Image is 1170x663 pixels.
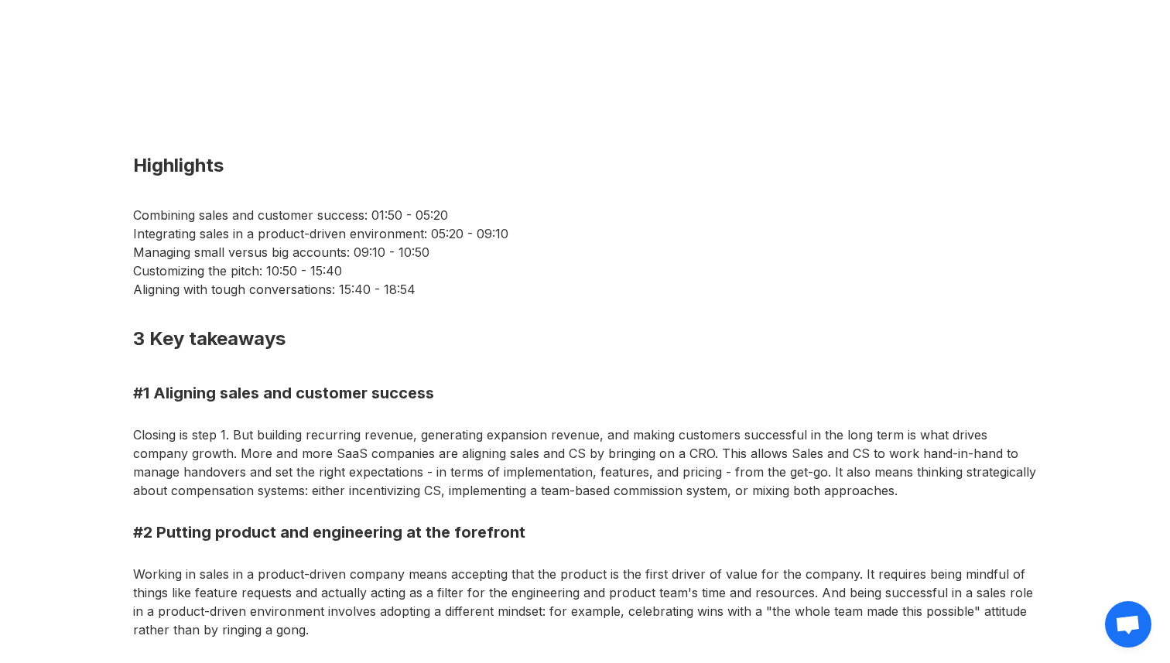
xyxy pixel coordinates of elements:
[133,206,1037,224] li: Combining sales and customer success: 01:50 - 05:20
[133,308,1037,370] h2: 3 Key takeaways
[133,509,1037,555] h3: #2 Putting product and engineering at the forefront
[133,135,1037,197] h2: Highlights
[133,280,1037,299] li: Aligning with tough conversations: 15:40 - 18:54
[133,224,1037,243] li: Integrating sales in a product-driven environment: 05:20 - 09:10
[133,261,1037,280] li: Customizing the pitch: 10:50 - 15:40
[1105,601,1151,648] div: Ouvrir le chat
[133,243,1037,261] li: Managing small versus big accounts: 09:10 - 10:50
[133,555,1037,648] p: Working in sales in a product-driven company means accepting that the product is the first driver...
[133,416,1037,509] p: Closing is step 1. But building recurring revenue, generating expansion revenue, and making custo...
[133,370,1037,416] h3: #1 Aligning sales and customer success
